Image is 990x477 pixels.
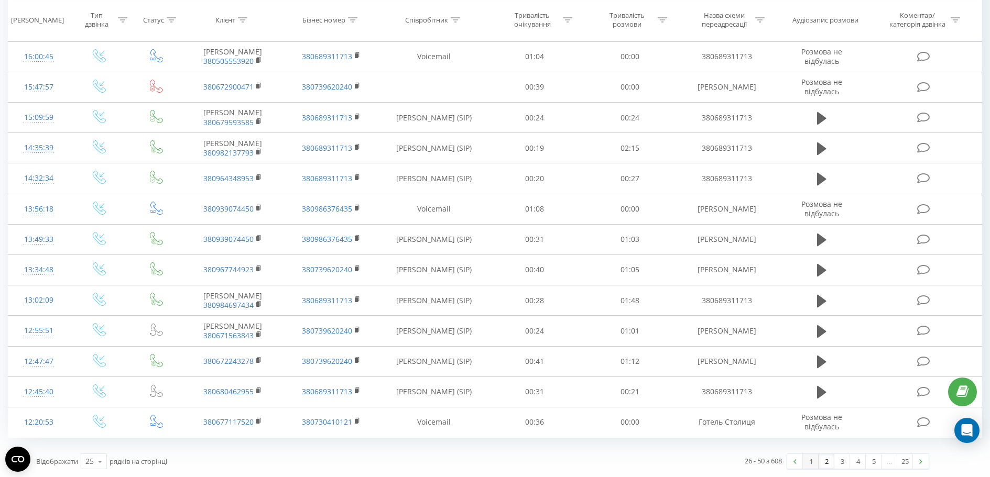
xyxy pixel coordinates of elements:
[834,454,850,469] a: 3
[203,148,254,158] a: 380982137793
[677,285,776,316] td: 380689311713
[19,229,59,250] div: 13:49:33
[677,194,776,224] td: [PERSON_NAME]
[183,103,282,133] td: [PERSON_NAME]
[882,454,897,469] div: …
[801,47,842,66] span: Розмова не відбулась
[487,346,582,376] td: 00:41
[677,376,776,407] td: 380689311713
[183,285,282,316] td: [PERSON_NAME]
[745,456,782,466] div: 26 - 50 з 608
[697,11,753,29] div: Назва схеми переадресації
[215,15,235,24] div: Клієнт
[381,407,487,437] td: Voicemail
[203,417,254,427] a: 380677117520
[302,51,352,61] a: 380689311713
[801,199,842,218] span: Розмова не відбулась
[19,320,59,341] div: 12:55:51
[819,454,834,469] a: 2
[803,454,819,469] a: 1
[677,407,776,437] td: Готель Столиця
[582,285,677,316] td: 01:48
[19,290,59,310] div: 13:02:09
[582,376,677,407] td: 00:21
[582,224,677,254] td: 01:03
[36,457,78,466] span: Відображати
[677,346,776,376] td: [PERSON_NAME]
[582,133,677,163] td: 02:15
[203,82,254,92] a: 380672900471
[19,351,59,372] div: 12:47:47
[677,72,776,102] td: [PERSON_NAME]
[381,316,487,346] td: [PERSON_NAME] (SIP)
[143,15,164,24] div: Статус
[302,173,352,183] a: 380689311713
[19,47,59,67] div: 16:00:45
[19,107,59,128] div: 15:09:59
[381,254,487,285] td: [PERSON_NAME] (SIP)
[302,113,352,123] a: 380689311713
[599,11,655,29] div: Тривалість розмови
[381,103,487,133] td: [PERSON_NAME] (SIP)
[302,417,352,427] a: 380730410121
[381,346,487,376] td: [PERSON_NAME] (SIP)
[302,143,352,153] a: 380689311713
[19,77,59,97] div: 15:47:57
[487,163,582,194] td: 00:20
[302,326,352,336] a: 380739620240
[381,285,487,316] td: [PERSON_NAME] (SIP)
[183,133,282,163] td: [PERSON_NAME]
[381,133,487,163] td: [PERSON_NAME] (SIP)
[582,41,677,72] td: 00:00
[582,194,677,224] td: 00:00
[405,15,448,24] div: Співробітник
[203,264,254,274] a: 380967744923
[302,204,352,214] a: 380986376435
[302,386,352,396] a: 380689311713
[183,41,282,72] td: [PERSON_NAME]
[801,412,842,431] span: Розмова не відбулась
[302,82,352,92] a: 380739620240
[302,15,345,24] div: Бізнес номер
[582,346,677,376] td: 01:12
[677,316,776,346] td: [PERSON_NAME]
[11,15,64,24] div: [PERSON_NAME]
[677,163,776,194] td: 380689311713
[302,295,352,305] a: 380689311713
[866,454,882,469] a: 5
[203,300,254,310] a: 380984697434
[487,41,582,72] td: 01:04
[487,224,582,254] td: 00:31
[677,133,776,163] td: 380689311713
[582,163,677,194] td: 00:27
[487,103,582,133] td: 00:24
[582,72,677,102] td: 00:00
[954,418,980,443] div: Open Intercom Messenger
[487,376,582,407] td: 00:31
[203,204,254,214] a: 380939074450
[19,168,59,188] div: 14:32:34
[19,412,59,432] div: 12:20:53
[19,199,59,219] div: 13:56:18
[381,163,487,194] td: [PERSON_NAME] (SIP)
[677,41,776,72] td: 380689311713
[381,194,487,224] td: Voicemail
[203,56,254,66] a: 380505553920
[487,194,582,224] td: 01:08
[850,454,866,469] a: 4
[19,260,59,280] div: 13:34:48
[487,316,582,346] td: 00:24
[582,254,677,285] td: 01:05
[203,330,254,340] a: 380671563843
[5,447,30,472] button: Open CMP widget
[487,285,582,316] td: 00:28
[203,173,254,183] a: 380964348953
[504,11,560,29] div: Тривалість очікування
[897,454,913,469] a: 25
[677,103,776,133] td: 380689311713
[381,224,487,254] td: [PERSON_NAME] (SIP)
[487,254,582,285] td: 00:40
[487,72,582,102] td: 00:39
[302,234,352,244] a: 380986376435
[78,11,115,29] div: Тип дзвінка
